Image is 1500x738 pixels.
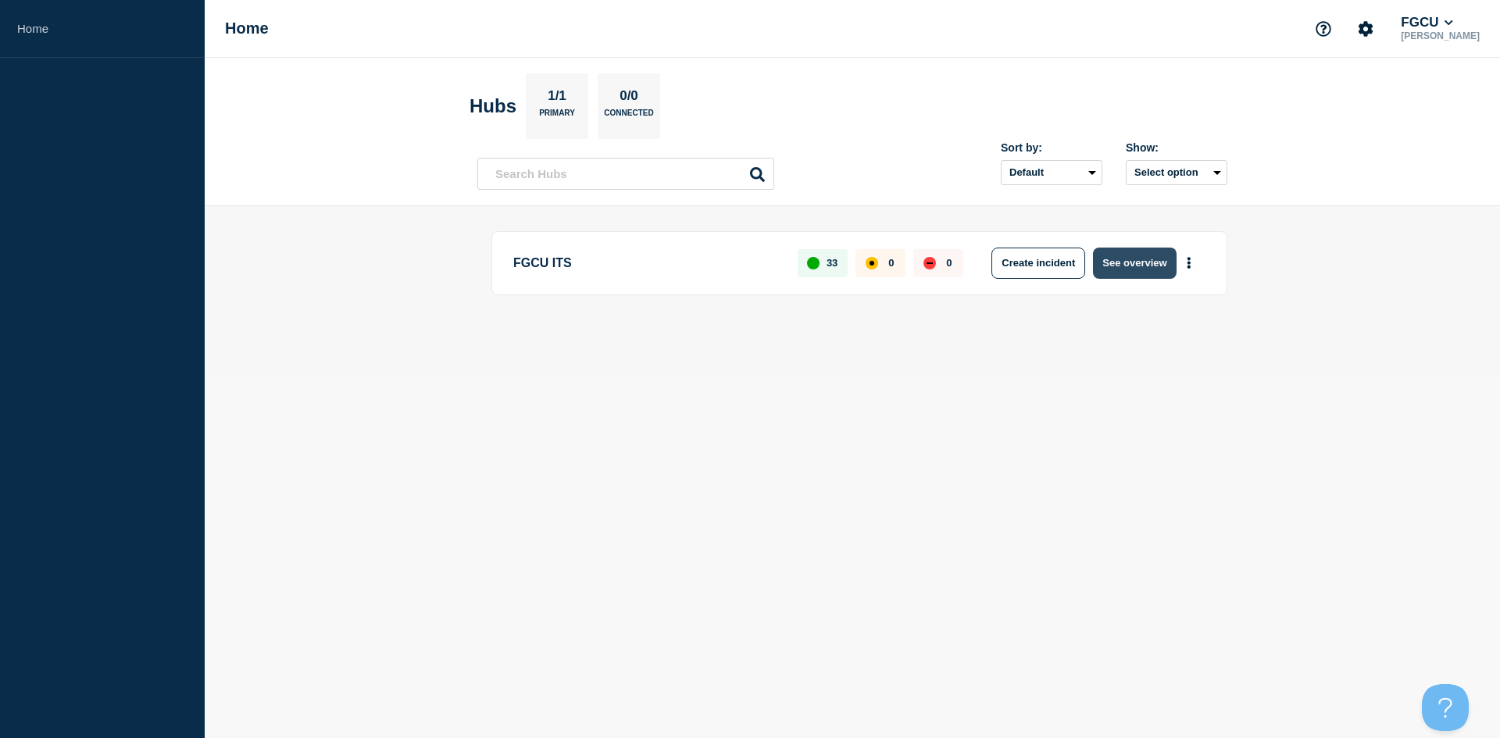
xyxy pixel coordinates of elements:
div: Sort by: [1001,141,1102,154]
button: Support [1307,12,1340,45]
button: More actions [1179,248,1199,277]
h1: Home [225,20,269,37]
select: Sort by [1001,160,1102,185]
p: FGCU ITS [513,248,780,279]
button: FGCU [1398,15,1456,30]
p: 33 [827,257,837,269]
p: 0 [888,257,894,269]
p: 1/1 [542,88,573,109]
p: [PERSON_NAME] [1398,30,1483,41]
p: Connected [604,109,653,125]
iframe: Help Scout Beacon - Open [1422,684,1469,731]
p: 0/0 [614,88,645,109]
h2: Hubs [470,95,516,117]
p: Primary [539,109,575,125]
p: 0 [946,257,952,269]
button: Account settings [1349,12,1382,45]
button: See overview [1093,248,1176,279]
input: Search Hubs [477,158,774,190]
div: up [807,257,820,269]
button: Select option [1126,160,1227,185]
div: down [923,257,936,269]
div: Show: [1126,141,1227,154]
div: affected [866,257,878,269]
button: Create incident [991,248,1085,279]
